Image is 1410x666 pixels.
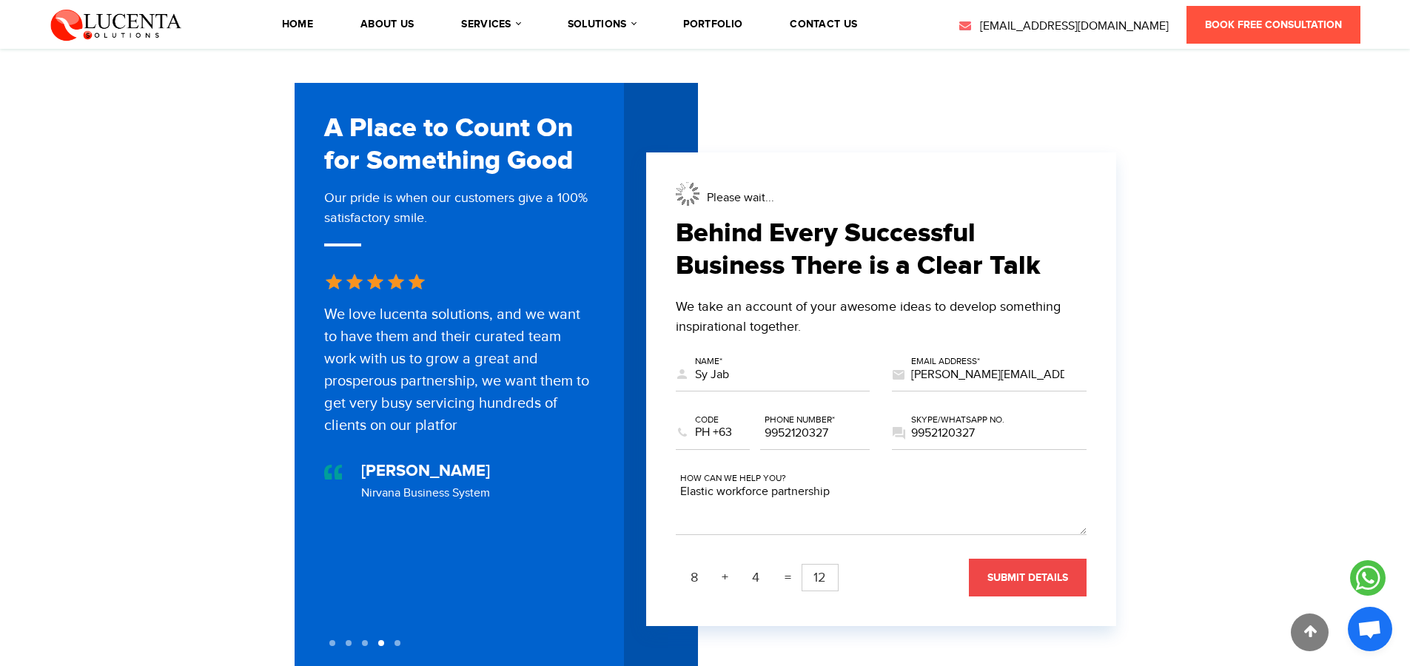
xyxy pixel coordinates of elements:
[716,566,734,589] span: +
[361,459,490,483] div: [PERSON_NAME]
[50,7,182,41] img: Lucenta Solutions
[777,566,799,589] span: =
[360,19,414,30] a: About Us
[676,182,699,206] img: waiting.gif
[790,19,857,30] a: contact us
[361,485,490,502] div: Nirvana Business System
[1186,6,1360,44] a: Book Free Consultation
[676,297,1087,337] div: We take an account of your awesome ideas to develop something inspirational together.
[676,218,1087,281] h2: Behind Every Successful Business There is a Clear Talk
[324,112,594,176] h2: A Place to Count On for Something Good
[282,19,313,30] a: Home
[324,188,594,246] div: Our pride is when our customers give a 100% satisfactory smile.
[461,19,520,30] a: services
[1348,607,1392,651] div: Open chat
[676,191,774,205] span: Please wait...
[683,19,743,30] a: portfolio
[568,19,636,30] a: solutions
[958,18,1169,36] a: [EMAIL_ADDRESS][DOMAIN_NAME]
[987,571,1068,584] span: submit details
[1205,18,1342,31] span: Book Free Consultation
[324,303,594,437] div: We love lucenta solutions, and we want to have them and their curated team work with us to grow a...
[969,559,1087,596] button: submit details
